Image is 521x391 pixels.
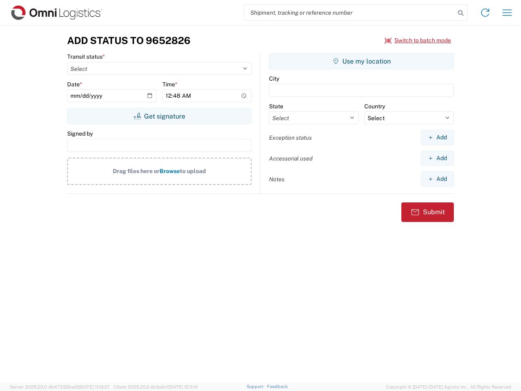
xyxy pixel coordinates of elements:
[267,384,288,389] a: Feedback
[247,384,267,389] a: Support
[169,384,198,389] span: [DATE] 12:11:14
[114,384,198,389] span: Client: 2025.20.0-8c6e0cf
[269,134,312,141] label: Exception status
[385,34,451,47] button: Switch to batch mode
[269,176,285,183] label: Notes
[67,35,190,46] h3: Add Status to 9652826
[364,103,385,110] label: Country
[269,103,283,110] label: State
[421,130,454,145] button: Add
[10,384,110,389] span: Server: 2025.20.0-db47332bad5
[113,168,160,174] span: Drag files here or
[421,171,454,187] button: Add
[386,383,511,391] span: Copyright © [DATE]-[DATE] Agistix Inc., All Rights Reserved
[67,53,105,60] label: Transit status
[67,130,93,137] label: Signed by
[269,155,313,162] label: Accessorial used
[67,108,252,124] button: Get signature
[421,151,454,166] button: Add
[401,202,454,222] button: Submit
[79,384,110,389] span: [DATE] 11:13:37
[162,81,177,88] label: Time
[269,53,454,69] button: Use my location
[67,81,82,88] label: Date
[269,75,279,82] label: City
[160,168,180,174] span: Browse
[180,168,206,174] span: to upload
[244,5,455,20] input: Shipment, tracking or reference number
